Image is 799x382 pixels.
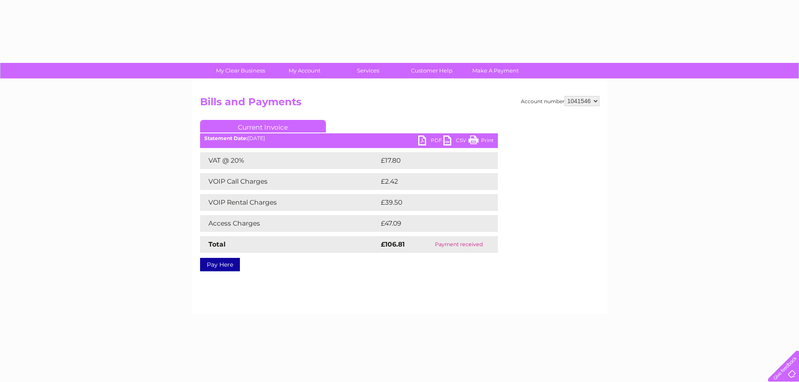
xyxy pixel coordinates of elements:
a: My Account [270,63,339,78]
b: Statement Date: [204,135,247,141]
a: Print [468,135,494,148]
td: Access Charges [200,215,379,232]
div: Account number [521,96,599,106]
td: £2.42 [379,173,478,190]
a: My Clear Business [206,63,275,78]
td: VOIP Call Charges [200,173,379,190]
a: Customer Help [397,63,466,78]
a: Pay Here [200,258,240,271]
td: £47.09 [379,215,481,232]
strong: Total [208,240,226,248]
strong: £106.81 [381,240,405,248]
td: £39.50 [379,194,481,211]
a: CSV [443,135,468,148]
a: Services [333,63,403,78]
div: [DATE] [200,135,498,141]
td: VOIP Rental Charges [200,194,379,211]
a: Make A Payment [461,63,530,78]
h2: Bills and Payments [200,96,599,112]
a: PDF [418,135,443,148]
td: £17.80 [379,152,480,169]
a: Current Invoice [200,120,326,133]
td: Payment received [420,236,497,253]
td: VAT @ 20% [200,152,379,169]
